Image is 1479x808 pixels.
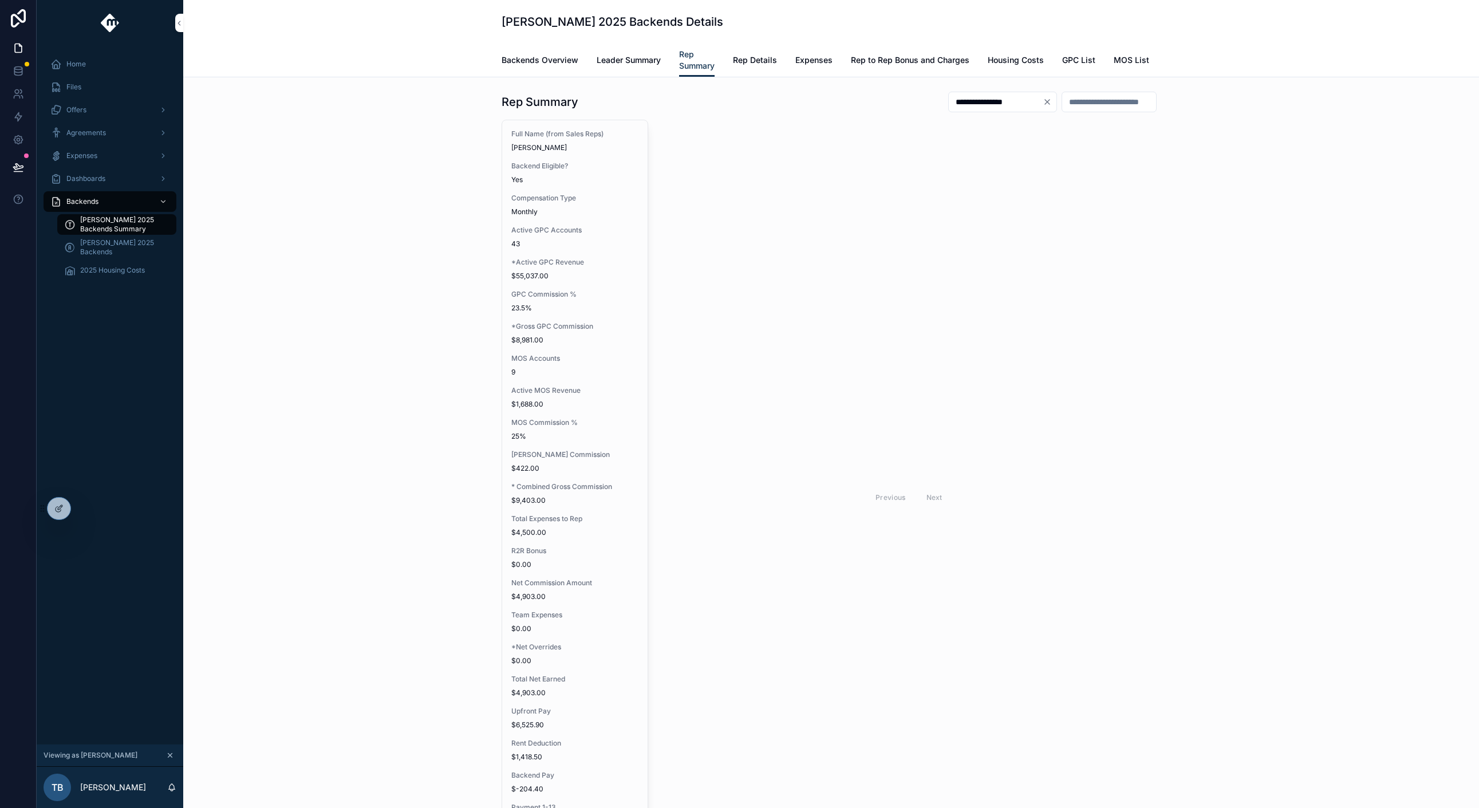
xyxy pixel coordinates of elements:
span: MOS Accounts [511,354,638,363]
span: GPC List [1062,54,1095,66]
a: Backends [44,191,176,212]
span: Full Name (from Sales Reps) [511,129,638,139]
span: $6,525.90 [511,720,638,730]
span: Expenses [795,54,833,66]
a: Leader Summary [597,50,661,73]
span: * Combined Gross Commission [511,482,638,491]
a: GPC List [1062,50,1095,73]
a: [PERSON_NAME] 2025 Backends [57,237,176,258]
span: $422.00 [511,464,638,473]
span: Offers [66,105,86,115]
span: Team Expenses [511,610,638,620]
h1: Rep Summary [502,94,578,110]
a: Rep Details [733,50,777,73]
a: Expenses [795,50,833,73]
img: App logo [101,14,120,32]
a: Offers [44,100,176,120]
span: Agreements [66,128,106,137]
span: Compensation Type [511,194,638,203]
span: Housing Costs [988,54,1044,66]
span: *Active GPC Revenue [511,258,638,267]
span: *Gross GPC Commission [511,322,638,331]
a: Backends Overview [502,50,578,73]
span: 23.5% [511,304,638,313]
span: $55,037.00 [511,271,638,281]
span: $4,903.00 [511,688,638,697]
span: Leader Summary [597,54,661,66]
a: Dashboards [44,168,176,189]
span: $0.00 [511,560,638,569]
a: MOS List [1114,50,1149,73]
span: Home [66,60,86,69]
span: Expenses [66,151,97,160]
span: [PERSON_NAME] [511,143,638,152]
span: MOS Commission % [511,418,638,427]
span: $1,418.50 [511,752,638,762]
span: $0.00 [511,624,638,633]
span: $-204.40 [511,785,638,794]
span: 9 [511,368,638,377]
span: [PERSON_NAME] Commission [511,450,638,459]
span: $1,688.00 [511,400,638,409]
span: MOS List [1114,54,1149,66]
span: [PERSON_NAME] 2025 Backends [80,238,165,257]
span: $4,500.00 [511,528,638,537]
span: $4,903.00 [511,592,638,601]
a: Expenses [44,145,176,166]
span: Files [66,82,81,92]
button: Clear [1043,97,1056,107]
span: 43 [511,239,638,249]
div: scrollable content [37,46,183,295]
span: Backends [66,197,98,206]
span: Yes [511,175,638,184]
span: R2R Bonus [511,546,638,555]
span: Backend Pay [511,771,638,780]
span: Monthly [511,207,638,216]
span: $9,403.00 [511,496,638,505]
a: Housing Costs [988,50,1044,73]
span: 25% [511,432,638,441]
a: Files [44,77,176,97]
span: Backend Eligible? [511,161,638,171]
a: 2025 Housing Costs [57,260,176,281]
span: Rent Deduction [511,739,638,748]
a: Rep to Rep Bonus and Charges [851,50,969,73]
span: Net Commission Amount [511,578,638,588]
p: [PERSON_NAME] [80,782,146,793]
span: Backends Overview [502,54,578,66]
a: Home [44,54,176,74]
span: Upfront Pay [511,707,638,716]
span: Dashboards [66,174,105,183]
span: Rep to Rep Bonus and Charges [851,54,969,66]
span: [PERSON_NAME] 2025 Backends Summary [80,215,165,234]
span: Rep Summary [679,49,715,72]
span: $0.00 [511,656,638,665]
span: GPC Commission % [511,290,638,299]
span: Active GPC Accounts [511,226,638,235]
span: Active MOS Revenue [511,386,638,395]
span: *Net Overrides [511,643,638,652]
a: [PERSON_NAME] 2025 Backends Summary [57,214,176,235]
span: Total Net Earned [511,675,638,684]
a: Rep Summary [679,44,715,77]
span: $8,981.00 [511,336,638,345]
span: Rep Details [733,54,777,66]
h1: [PERSON_NAME] 2025 Backends Details [502,14,723,30]
a: Agreements [44,123,176,143]
span: Viewing as [PERSON_NAME] [44,751,137,760]
span: 2025 Housing Costs [80,266,145,275]
span: TB [52,781,64,794]
span: Total Expenses to Rep [511,514,638,523]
